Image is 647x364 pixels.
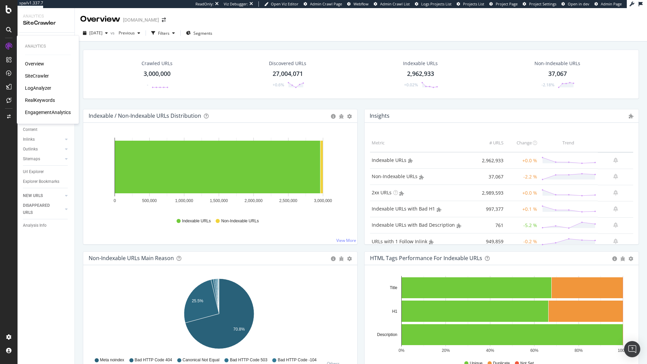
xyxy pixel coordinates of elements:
[419,175,424,179] i: Admin
[370,276,631,354] svg: A chart.
[399,191,404,196] i: Admin
[89,112,201,119] div: Indexable / Non-Indexable URLs Distribution
[23,222,70,229] a: Analysis Info
[230,357,267,363] span: Bad HTTP Code 503
[612,256,617,261] div: circle-info
[407,69,434,78] div: 2,962,933
[505,152,539,169] td: +0.0 %
[457,1,484,7] a: Projects List
[372,238,427,245] a: URLs with 1 Follow Inlink
[372,157,406,163] a: Indexable URLs
[478,169,505,185] td: 37,067
[628,256,633,261] div: gear
[505,169,539,185] td: -2.2 %
[175,198,193,203] text: 1,000,000
[496,1,518,6] span: Project Page
[370,111,390,120] h4: Insights
[575,348,583,353] text: 80%
[372,189,392,196] a: 2xx URLs
[304,1,342,7] a: Admin Crawl Page
[25,85,51,91] a: LogAnalyzer
[114,198,116,203] text: 0
[23,13,69,19] div: Analytics
[264,1,299,7] a: Open Viz Editor
[421,1,452,6] span: Logs Projects List
[372,205,435,212] a: Indexable URLs with Bad H1
[594,1,622,7] a: Admin Page
[370,134,478,152] th: Metric
[486,348,494,353] text: 40%
[505,233,539,250] td: -0.2 %
[183,28,215,38] button: Segments
[158,30,170,36] div: Filters
[478,185,505,201] td: 2,989,593
[613,158,618,163] div: bell-plus
[478,233,505,250] td: 949,859
[123,17,159,23] div: [DOMAIN_NAME]
[403,60,438,67] div: Indexable URLs
[331,114,336,119] div: circle-info
[505,134,539,152] th: Change
[183,357,219,363] span: Canonical Not Equal
[149,28,178,38] button: Filters
[530,348,538,353] text: 60%
[89,134,349,212] svg: A chart.
[279,198,298,203] text: 2,500,000
[25,97,55,104] a: RealKeywords
[339,114,344,119] div: bug
[429,240,434,244] i: Admin
[273,69,303,78] div: 27,004,071
[89,30,102,36] span: 2025 Aug. 24th
[25,44,71,49] div: Analytics
[182,218,211,224] span: Indexable URLs
[478,217,505,233] td: 761
[89,255,174,261] div: Non-Indexable URLs Main Reason
[116,30,135,36] span: Previous
[457,223,461,228] i: Admin
[278,357,316,363] span: Bad HTTP Code -104
[601,1,622,6] span: Admin Page
[269,60,306,67] div: Discovered URLs
[347,114,352,119] div: gear
[23,178,70,185] a: Explorer Bookmarks
[89,276,349,354] svg: A chart.
[613,190,618,195] div: bell-plus
[224,1,248,7] div: Viz Debugger:
[415,1,452,7] a: Logs Projects List
[478,134,505,152] th: # URLS
[23,126,70,133] a: Content
[542,82,554,88] div: -2.18%
[23,146,63,153] a: Outlinks
[478,201,505,217] td: 997,377
[374,1,410,7] a: Admin Crawl List
[100,357,124,363] span: Meta noindex
[529,1,556,6] span: Project Settings
[25,73,49,79] div: SiteCrawler
[23,202,57,216] div: DISAPPEARED URLS
[23,192,43,199] div: NEW URLS
[618,348,628,353] text: 100%
[210,198,228,203] text: 1,500,000
[539,134,598,152] th: Trend
[377,332,397,337] text: Description
[25,60,44,67] a: Overview
[162,18,166,22] div: arrow-right-arrow-left
[23,136,35,143] div: Inlinks
[23,19,69,27] div: SiteCrawler
[620,256,625,261] div: bug
[613,174,618,179] div: bell-plus
[23,136,63,143] a: Inlinks
[193,30,212,36] span: Segments
[23,168,70,175] a: Url Explorer
[310,1,342,6] span: Admin Crawl Page
[142,198,157,203] text: 500,000
[489,1,518,7] a: Project Page
[613,222,618,228] div: bell-plus
[548,69,567,78] div: 37,067
[271,1,299,6] span: Open Viz Editor
[408,158,413,163] i: Admin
